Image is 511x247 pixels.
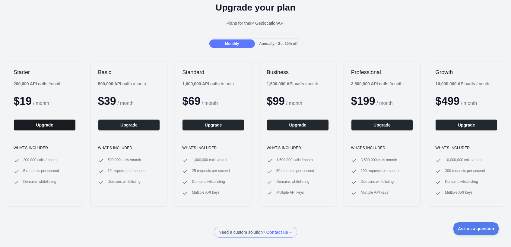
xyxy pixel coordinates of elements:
span: / month [286,101,302,106]
button: Upgrade [267,119,329,131]
button: Upgrade [351,119,413,131]
span: / month [376,101,392,106]
span: $ 199 [351,95,375,107]
span: / month [202,101,218,106]
iframe: Toggle Customer Support [453,222,499,235]
button: Upgrade [182,119,244,131]
span: $ 69 [182,95,200,107]
span: $ 99 [267,95,285,107]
